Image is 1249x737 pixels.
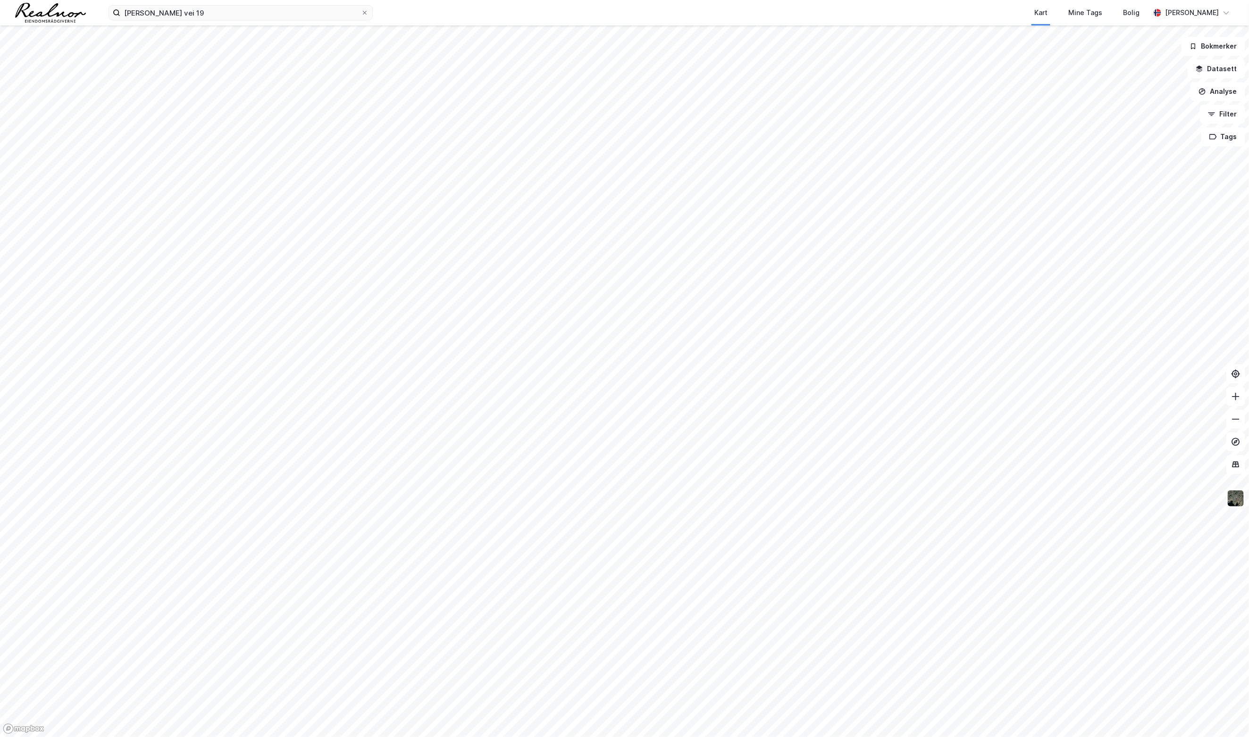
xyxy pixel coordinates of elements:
[1165,7,1219,18] div: [PERSON_NAME]
[120,6,361,20] input: Søk på adresse, matrikkel, gårdeiere, leietakere eller personer
[1202,692,1249,737] div: Kontrollprogram for chat
[1034,7,1048,18] div: Kart
[1202,692,1249,737] iframe: Chat Widget
[1068,7,1102,18] div: Mine Tags
[1123,7,1140,18] div: Bolig
[15,3,86,23] img: realnor-logo.934646d98de889bb5806.png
